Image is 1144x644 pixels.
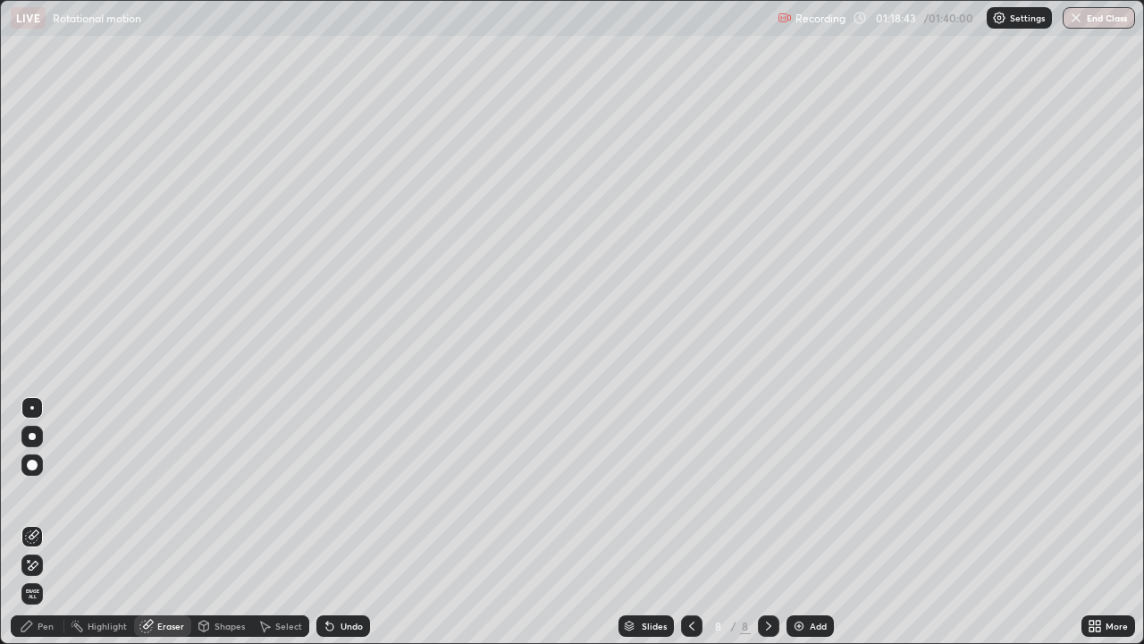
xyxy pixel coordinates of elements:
div: Highlight [88,622,127,631]
div: Slides [642,622,667,631]
span: Erase all [22,589,42,599]
div: Shapes [214,622,245,631]
div: Eraser [157,622,184,631]
p: LIVE [16,11,40,25]
img: add-slide-button [792,619,806,633]
img: recording.375f2c34.svg [778,11,792,25]
p: Rotational motion [53,11,141,25]
p: Settings [1010,13,1045,22]
div: More [1106,622,1128,631]
div: Select [275,622,302,631]
div: 8 [740,618,751,634]
div: / [731,621,736,631]
img: end-class-cross [1069,11,1083,25]
button: End Class [1063,7,1135,29]
div: Pen [38,622,54,631]
img: class-settings-icons [992,11,1006,25]
div: Add [810,622,827,631]
div: 8 [710,621,728,631]
p: Recording [795,12,845,25]
div: Undo [341,622,363,631]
